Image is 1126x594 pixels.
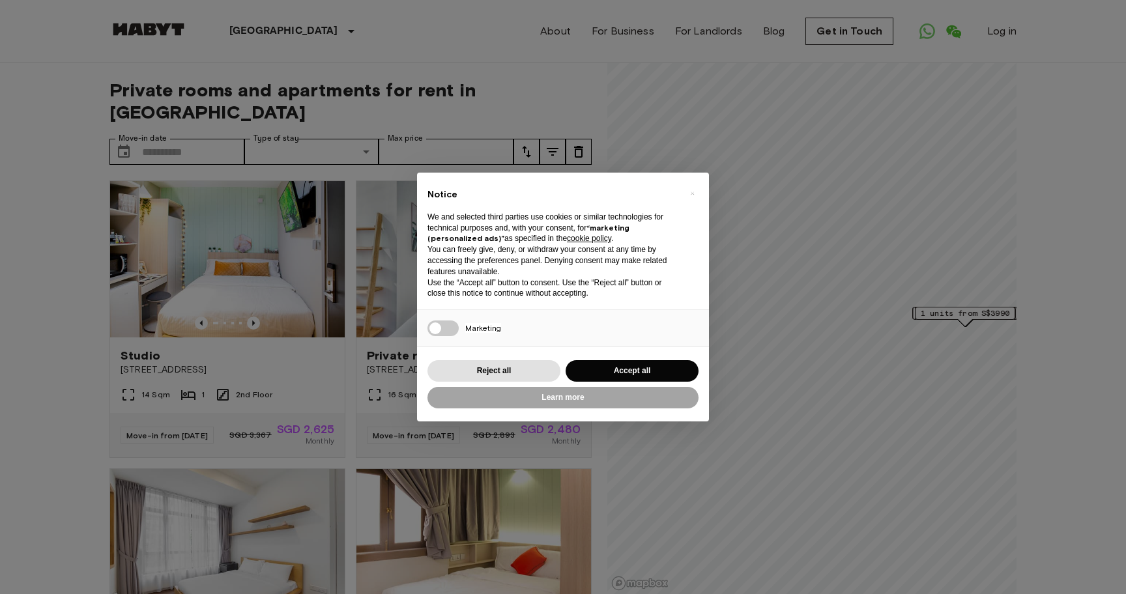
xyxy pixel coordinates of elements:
[427,212,678,244] p: We and selected third parties use cookies or similar technologies for technical purposes and, wit...
[427,360,560,382] button: Reject all
[427,387,699,408] button: Learn more
[682,183,702,204] button: Close this notice
[427,223,629,244] strong: “marketing (personalized ads)”
[465,323,501,333] span: Marketing
[690,186,695,201] span: ×
[427,188,678,201] h2: Notice
[427,277,678,300] p: Use the “Accept all” button to consent. Use the “Reject all” button or close this notice to conti...
[566,360,699,382] button: Accept all
[427,244,678,277] p: You can freely give, deny, or withdraw your consent at any time by accessing the preferences pane...
[567,234,611,243] a: cookie policy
